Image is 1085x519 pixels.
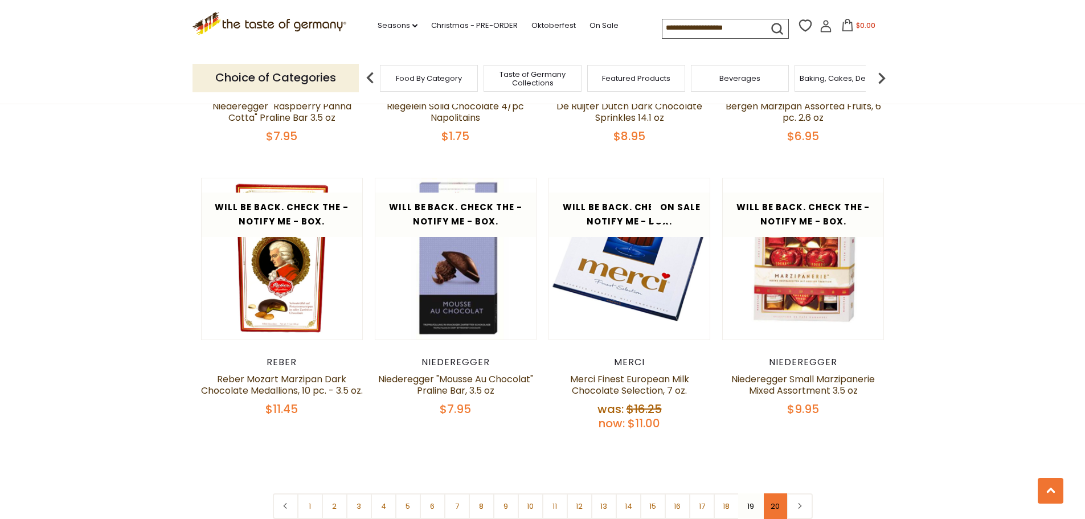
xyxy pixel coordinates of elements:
a: Niederegger Small Marzipanerie Mixed Assortment 3.5 oz [731,373,875,397]
span: $6.95 [787,128,819,144]
div: Merci [548,357,711,368]
span: $7.95 [266,128,297,144]
span: $9.95 [787,401,819,417]
a: 14 [616,493,641,519]
a: 11 [542,493,568,519]
span: $0.00 [856,21,875,30]
a: 9 [493,493,519,519]
img: previous arrow [359,67,382,89]
a: Beverages [719,74,760,83]
a: Taste of Germany Collections [487,70,578,87]
button: $0.00 [834,19,883,36]
span: $7.95 [440,401,471,417]
a: Christmas - PRE-ORDER [431,19,518,32]
a: Oktoberfest [531,19,576,32]
a: 5 [395,493,421,519]
a: Merci Finest European Milk Chocolate Selection, 7 oz. [570,373,689,397]
a: 16 [665,493,690,519]
img: Merci Finest European Milk Chocolate Selection, 7 oz. [549,178,710,340]
a: 6 [420,493,445,519]
a: 15 [640,493,666,519]
p: Choice of Categories [193,64,359,92]
a: Riegelein Solid Chocolate 4/pc Napolitains [387,100,524,124]
a: De Ruijter Dutch Dark Chocolate Sprinkles 14.1 oz [556,100,702,124]
a: 3 [346,493,372,519]
a: 4 [371,493,396,519]
a: 12 [567,493,592,519]
span: $16.25 [627,401,662,417]
span: $8.95 [613,128,645,144]
a: 10 [518,493,543,519]
a: 17 [689,493,715,519]
a: Featured Products [602,74,670,83]
a: 1 [297,493,323,519]
a: Reber Mozart Marzipan Dark Chocolate Medallions, 10 pc. - 3.5 oz. [201,373,363,397]
img: Niederegger "Mousse Au Chocolat" Praline Bar, 3.5 oz [375,178,537,340]
a: On Sale [589,19,619,32]
a: Niederegger "Mousse Au Chocolat" Praline Bar, 3.5 oz [378,373,533,397]
a: 8 [469,493,494,519]
a: 13 [591,493,617,519]
a: Food By Category [396,74,462,83]
span: $11.45 [265,401,298,417]
img: Reber Mozart Marzipan Dark Chocolate Medallions, 10 pc. - 3.5 oz. [202,178,363,340]
img: Niederegger Small Marzipanerie Mixed Assortment 3.5 oz [723,178,884,340]
label: Now: [599,415,625,431]
a: Seasons [378,19,417,32]
a: Bergen Marzipan Assorted Fruits, 6 pc. 2.6 oz [726,100,881,124]
a: 18 [714,493,739,519]
span: $1.75 [441,128,469,144]
a: Baking, Cakes, Desserts [800,74,888,83]
a: 20 [763,493,788,519]
div: Niederegger [375,357,537,368]
span: $11.00 [628,415,660,431]
label: Was: [597,401,624,417]
a: 2 [322,493,347,519]
a: 7 [444,493,470,519]
div: Reber [201,357,363,368]
a: Niederegger "Raspberry Panna Cotta" Praline Bar 3.5 oz [212,100,351,124]
img: next arrow [870,67,893,89]
div: Niederegger [722,357,885,368]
